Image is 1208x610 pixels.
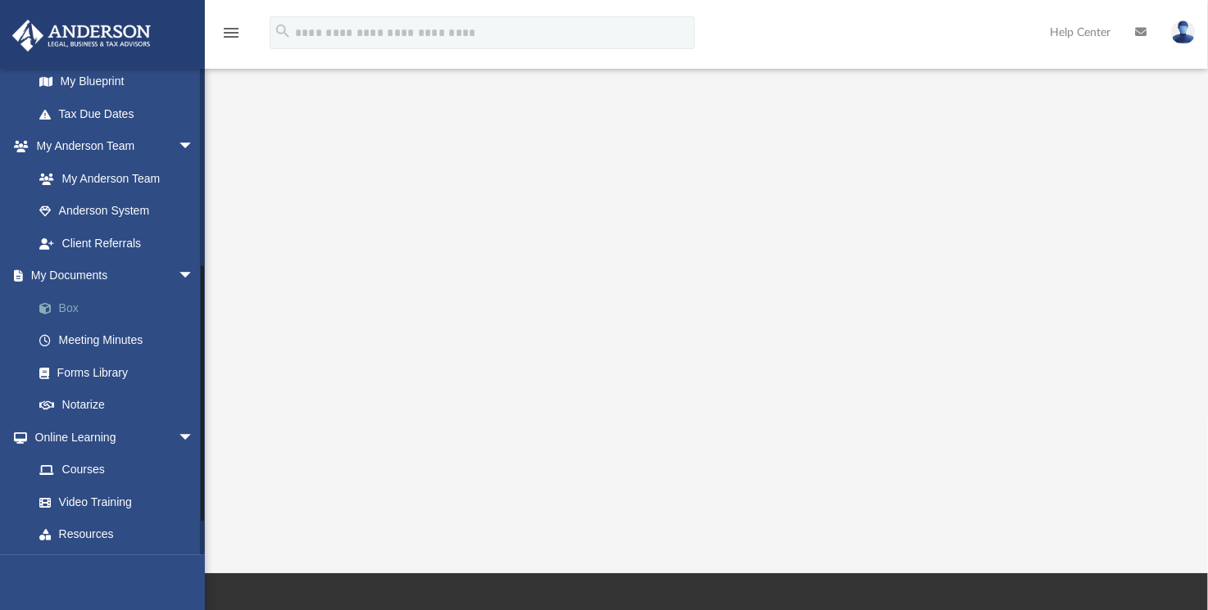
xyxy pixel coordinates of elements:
a: Online Learningarrow_drop_down [11,421,211,454]
a: My Anderson Team [23,162,202,195]
span: arrow_drop_down [178,130,211,164]
img: Anderson Advisors Platinum Portal [7,20,156,52]
span: arrow_drop_down [178,260,211,293]
span: arrow_drop_down [178,550,211,584]
a: Resources [23,518,211,551]
a: Video Training [23,486,202,518]
a: Courses [23,454,211,486]
a: menu [221,31,241,43]
i: search [274,22,292,40]
a: Notarize [23,389,219,422]
a: Client Referrals [23,227,211,260]
i: menu [221,23,241,43]
a: Forms Library [23,356,211,389]
a: Tax Due Dates [23,97,219,130]
a: Meeting Minutes [23,324,219,357]
a: My Documentsarrow_drop_down [11,260,219,292]
a: My Blueprint [23,66,211,98]
img: User Pic [1171,20,1196,44]
span: arrow_drop_down [178,421,211,454]
a: My Anderson Teamarrow_drop_down [11,130,211,163]
a: Box [23,291,219,324]
a: Anderson System [23,195,211,228]
a: Billingarrow_drop_down [11,550,219,583]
